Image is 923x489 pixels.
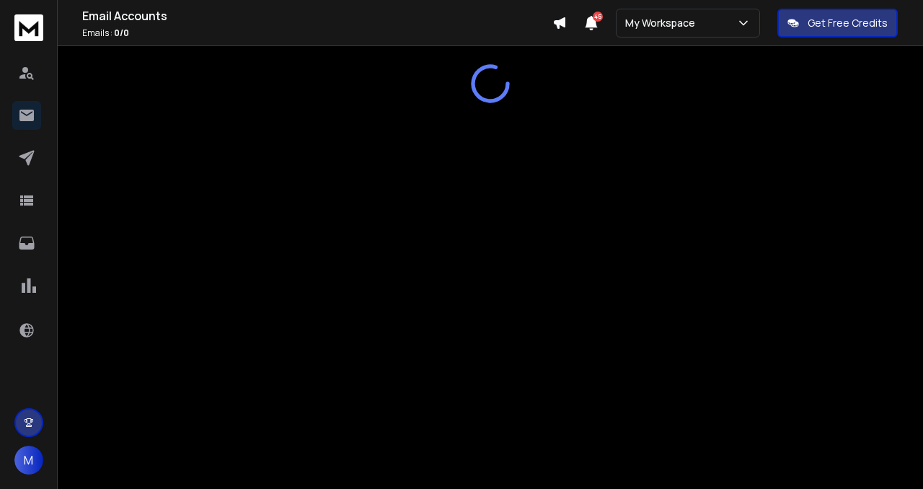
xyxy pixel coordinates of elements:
[14,446,43,475] button: M
[82,7,552,25] h1: Email Accounts
[777,9,898,38] button: Get Free Credits
[82,27,552,39] p: Emails :
[808,16,888,30] p: Get Free Credits
[114,27,129,39] span: 0 / 0
[593,12,603,22] span: 45
[625,16,701,30] p: My Workspace
[14,14,43,41] img: logo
